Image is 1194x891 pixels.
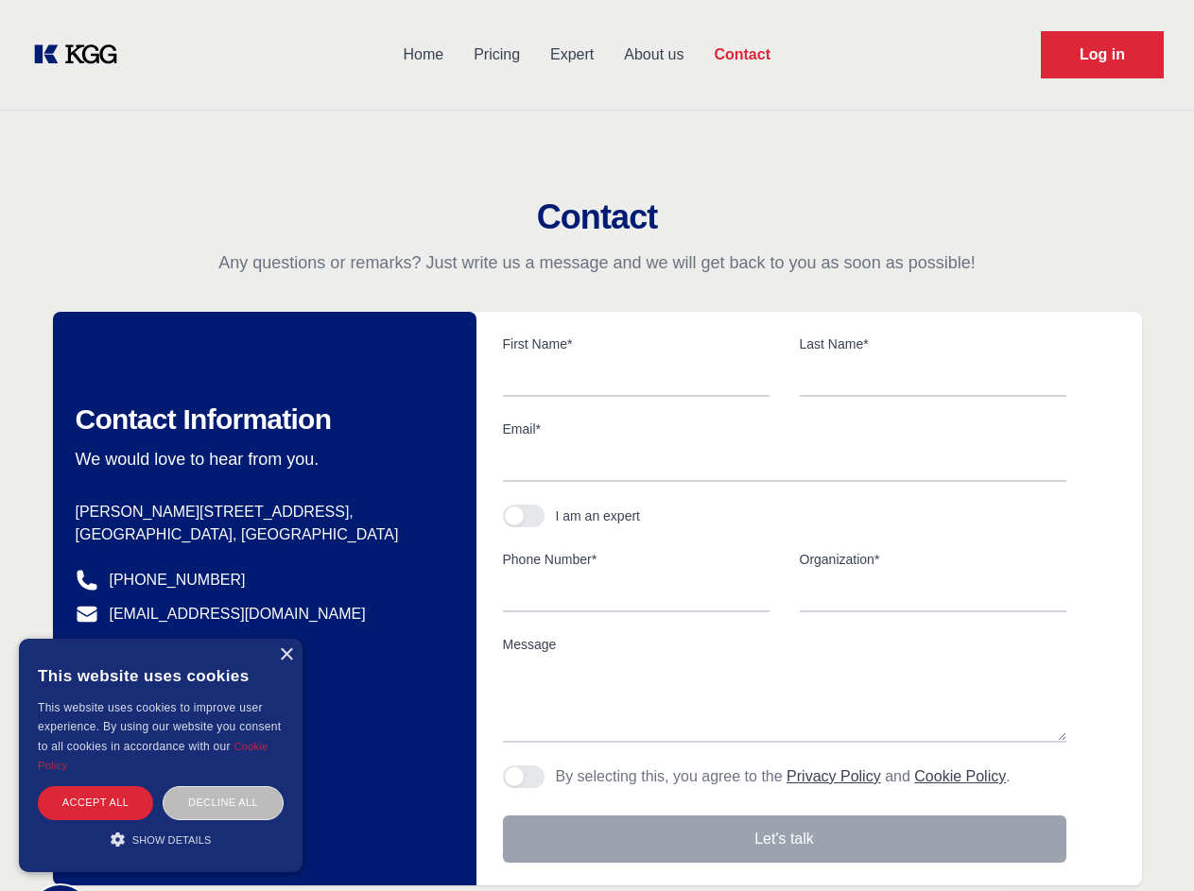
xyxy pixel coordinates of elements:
a: Expert [535,30,609,79]
a: Privacy Policy [787,768,881,784]
a: @knowledgegategroup [76,637,264,660]
a: Cookie Policy [914,768,1006,784]
label: Organization* [800,550,1066,569]
a: KOL Knowledge Platform: Talk to Key External Experts (KEE) [30,40,132,70]
label: First Name* [503,334,770,353]
label: Email* [503,420,1066,438]
a: Request Demo [1041,31,1164,78]
label: Last Name* [800,334,1066,353]
p: [PERSON_NAME][STREET_ADDRESS], [76,501,446,523]
p: By selecting this, you agree to the and . [556,765,1011,788]
div: Close [279,648,293,662]
label: Message [503,635,1066,654]
a: Home [388,30,459,79]
p: We would love to hear from you. [76,448,446,471]
h2: Contact Information [76,403,446,437]
div: Decline all [163,786,284,819]
a: [PHONE_NUMBER] [110,569,246,591]
a: About us [609,30,699,79]
a: [EMAIL_ADDRESS][DOMAIN_NAME] [110,603,366,625]
iframe: Chat Widget [1099,800,1194,891]
a: Cookie Policy [38,741,268,771]
label: Phone Number* [503,550,770,569]
div: Accept all [38,786,153,819]
a: Pricing [459,30,535,79]
h2: Contact [23,198,1171,236]
p: [GEOGRAPHIC_DATA], [GEOGRAPHIC_DATA] [76,523,446,546]
div: I am an expert [556,506,641,525]
span: Show details [132,834,212,846]
p: Any questions or remarks? Just write us a message and we will get back to you as soon as possible! [23,251,1171,274]
button: Let's talk [503,815,1066,863]
div: This website uses cookies [38,653,284,698]
a: Contact [699,30,786,79]
div: Show details [38,830,284,848]
span: This website uses cookies to improve user experience. By using our website you consent to all coo... [38,701,281,753]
